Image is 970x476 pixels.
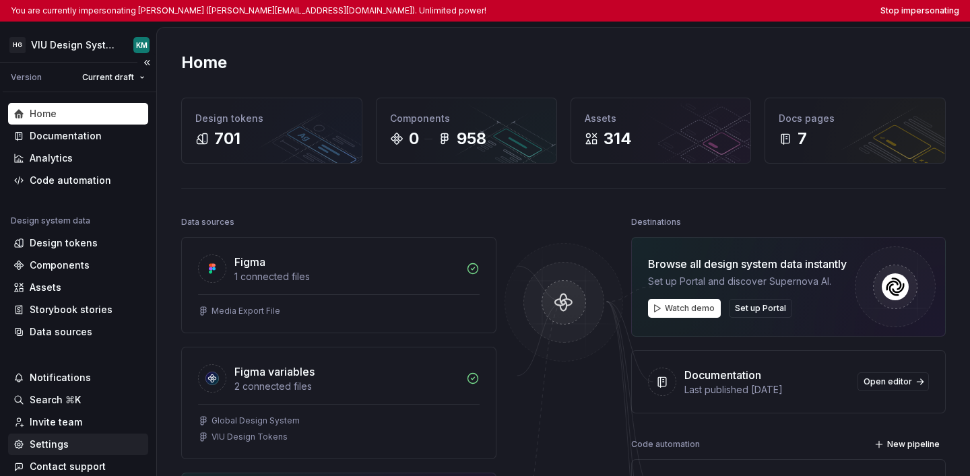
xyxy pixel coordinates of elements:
[665,303,715,314] span: Watch demo
[8,232,148,254] a: Design tokens
[30,151,73,165] div: Analytics
[181,98,362,164] a: Design tokens701
[30,393,81,407] div: Search ⌘K
[390,112,543,125] div: Components
[31,38,117,52] div: VIU Design System
[76,68,151,87] button: Current draft
[30,129,102,143] div: Documentation
[8,367,148,388] button: Notifications
[631,213,681,232] div: Destinations
[30,236,98,250] div: Design tokens
[8,389,148,411] button: Search ⌘K
[571,98,752,164] a: Assets314
[181,213,234,232] div: Data sources
[30,303,112,316] div: Storybook stories
[234,254,265,270] div: Figma
[729,299,792,318] button: Set up Portal
[234,270,458,283] div: 1 connected files
[234,364,315,380] div: Figma variables
[195,112,348,125] div: Design tokens
[11,72,42,83] div: Version
[30,259,90,272] div: Components
[8,277,148,298] a: Assets
[648,299,721,318] button: Watch demo
[30,438,69,451] div: Settings
[136,40,148,50] div: KM
[212,415,300,426] div: Global Design System
[30,107,57,121] div: Home
[870,435,946,454] button: New pipeline
[864,376,912,387] span: Open editor
[137,53,156,72] button: Collapse sidebar
[181,237,496,333] a: Figma1 connected filesMedia Export File
[585,112,738,125] div: Assets
[30,174,111,187] div: Code automation
[376,98,557,164] a: Components0958
[8,254,148,276] a: Components
[234,380,458,393] div: 2 connected files
[798,128,807,149] div: 7
[11,215,90,226] div: Design system data
[212,306,280,316] div: Media Export File
[214,128,240,149] div: 701
[684,367,761,383] div: Documentation
[181,347,496,459] a: Figma variables2 connected filesGlobal Design SystemVIU Design Tokens
[684,383,850,397] div: Last published [DATE]
[8,103,148,125] a: Home
[409,128,419,149] div: 0
[604,128,632,149] div: 314
[212,432,288,442] div: VIU Design Tokens
[735,303,786,314] span: Set up Portal
[8,170,148,191] a: Code automation
[3,30,154,59] button: HGVIU Design SystemKM
[779,112,932,125] div: Docs pages
[887,439,940,450] span: New pipeline
[648,275,847,288] div: Set up Portal and discover Supernova AI.
[8,125,148,147] a: Documentation
[631,435,700,454] div: Code automation
[30,325,92,339] div: Data sources
[8,411,148,433] a: Invite team
[30,371,91,384] div: Notifications
[8,434,148,455] a: Settings
[858,372,929,391] a: Open editor
[82,72,134,83] span: Current draft
[8,147,148,169] a: Analytics
[30,281,61,294] div: Assets
[9,37,26,53] div: HG
[648,256,847,272] div: Browse all design system data instantly
[30,415,82,429] div: Invite team
[765,98,946,164] a: Docs pages7
[8,321,148,343] a: Data sources
[30,460,106,473] div: Contact support
[457,128,486,149] div: 958
[8,299,148,320] a: Storybook stories
[11,5,486,16] p: You are currently impersonating [PERSON_NAME] ([PERSON_NAME][EMAIL_ADDRESS][DOMAIN_NAME]). Unlimi...
[880,5,959,16] button: Stop impersonating
[181,52,227,73] h2: Home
